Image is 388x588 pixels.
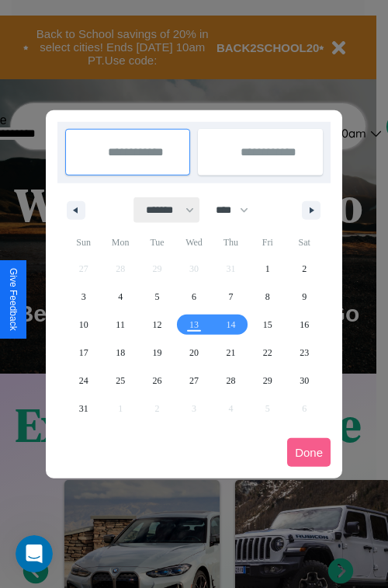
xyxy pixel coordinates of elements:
[175,367,212,395] button: 27
[213,311,249,339] button: 14
[8,268,19,331] div: Give Feedback
[139,283,175,311] button: 5
[265,255,270,283] span: 1
[189,367,199,395] span: 27
[286,230,323,255] span: Sat
[102,367,138,395] button: 25
[79,395,88,423] span: 31
[102,311,138,339] button: 11
[286,311,323,339] button: 16
[213,339,249,367] button: 21
[65,230,102,255] span: Sun
[287,438,331,467] button: Done
[189,311,199,339] span: 13
[263,339,272,367] span: 22
[153,339,162,367] span: 19
[79,367,88,395] span: 24
[265,283,270,311] span: 8
[213,230,249,255] span: Thu
[65,339,102,367] button: 17
[175,230,212,255] span: Wed
[155,283,160,311] span: 5
[226,339,235,367] span: 21
[302,255,307,283] span: 2
[153,311,162,339] span: 12
[65,367,102,395] button: 24
[286,283,323,311] button: 9
[175,311,212,339] button: 13
[213,367,249,395] button: 28
[65,283,102,311] button: 3
[175,283,212,311] button: 6
[116,339,125,367] span: 18
[286,367,323,395] button: 30
[249,339,286,367] button: 22
[192,283,196,311] span: 6
[153,367,162,395] span: 26
[139,230,175,255] span: Tue
[249,255,286,283] button: 1
[263,311,272,339] span: 15
[263,367,272,395] span: 29
[102,230,138,255] span: Mon
[65,311,102,339] button: 10
[79,311,88,339] span: 10
[102,283,138,311] button: 4
[116,367,125,395] span: 25
[249,367,286,395] button: 29
[286,255,323,283] button: 2
[286,339,323,367] button: 23
[302,283,307,311] span: 9
[102,339,138,367] button: 18
[79,339,88,367] span: 17
[213,283,249,311] button: 7
[228,283,233,311] span: 7
[139,367,175,395] button: 26
[65,395,102,423] button: 31
[249,230,286,255] span: Fri
[139,339,175,367] button: 19
[16,535,53,572] iframe: Intercom live chat
[300,367,309,395] span: 30
[226,311,235,339] span: 14
[300,311,309,339] span: 16
[249,283,286,311] button: 8
[139,311,175,339] button: 12
[300,339,309,367] span: 23
[118,283,123,311] span: 4
[175,339,212,367] button: 20
[189,339,199,367] span: 20
[226,367,235,395] span: 28
[81,283,86,311] span: 3
[249,311,286,339] button: 15
[116,311,125,339] span: 11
